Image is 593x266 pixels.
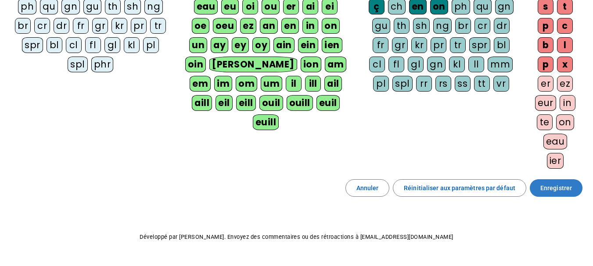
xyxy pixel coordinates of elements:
[469,37,490,53] div: spr
[91,57,114,72] div: phr
[393,179,526,197] button: Réinitialiser aux paramètres par défaut
[468,57,484,72] div: ll
[455,76,471,92] div: ss
[493,76,509,92] div: vr
[124,37,140,53] div: kl
[259,95,283,111] div: ouil
[557,57,573,72] div: x
[538,18,553,34] div: p
[322,37,342,53] div: ien
[189,37,207,53] div: un
[416,76,432,92] div: rr
[281,18,299,34] div: en
[298,37,319,53] div: ein
[450,37,466,53] div: tr
[232,37,249,53] div: ey
[373,76,389,92] div: pl
[474,18,490,34] div: cr
[494,18,510,34] div: dr
[54,18,69,34] div: dr
[216,95,233,111] div: eil
[474,76,490,92] div: tt
[431,37,446,53] div: pr
[394,18,410,34] div: th
[535,95,556,111] div: eur
[131,18,147,34] div: pr
[345,179,390,197] button: Annuler
[15,18,31,34] div: br
[286,76,302,92] div: il
[455,18,471,34] div: br
[557,37,573,53] div: l
[261,76,282,92] div: um
[73,18,89,34] div: fr
[325,57,346,72] div: am
[557,76,573,92] div: ez
[540,183,572,193] span: Enregistrer
[22,37,43,53] div: spr
[185,57,206,72] div: oin
[301,57,322,72] div: ion
[449,57,465,72] div: kl
[373,37,388,53] div: fr
[530,179,582,197] button: Enregistrer
[34,18,50,34] div: cr
[104,37,120,53] div: gl
[111,18,127,34] div: kr
[560,95,575,111] div: in
[92,18,108,34] div: gr
[211,37,228,53] div: ay
[488,57,513,72] div: mm
[538,57,553,72] div: p
[557,18,573,34] div: c
[392,37,408,53] div: gr
[305,76,321,92] div: ill
[538,37,553,53] div: b
[68,57,88,72] div: spl
[209,57,297,72] div: [PERSON_NAME]
[433,18,452,34] div: ng
[273,37,295,53] div: ain
[252,37,270,53] div: oy
[66,37,82,53] div: cl
[388,57,404,72] div: fl
[369,57,385,72] div: cl
[190,76,211,92] div: em
[408,57,424,72] div: gl
[150,18,166,34] div: tr
[324,76,342,92] div: ail
[543,134,568,149] div: eau
[236,76,257,92] div: om
[538,76,553,92] div: er
[287,95,313,111] div: ouill
[302,18,318,34] div: in
[47,37,62,53] div: bl
[413,18,430,34] div: sh
[404,183,515,193] span: Réinitialiser aux paramètres par défaut
[494,37,510,53] div: bl
[260,18,278,34] div: an
[435,76,451,92] div: rs
[7,232,586,242] p: Développé par [PERSON_NAME]. Envoyez des commentaires ou des rétroactions à [EMAIL_ADDRESS][DOMAI...
[316,95,340,111] div: euil
[547,153,564,169] div: ier
[192,95,212,111] div: aill
[253,114,279,130] div: euill
[372,18,390,34] div: gu
[556,114,574,130] div: on
[392,76,413,92] div: spl
[85,37,101,53] div: fl
[537,114,553,130] div: te
[240,18,256,34] div: ez
[192,18,209,34] div: oe
[214,76,232,92] div: im
[143,37,159,53] div: pl
[213,18,237,34] div: oeu
[427,57,446,72] div: gn
[236,95,256,111] div: eill
[322,18,340,34] div: on
[356,183,379,193] span: Annuler
[411,37,427,53] div: kr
